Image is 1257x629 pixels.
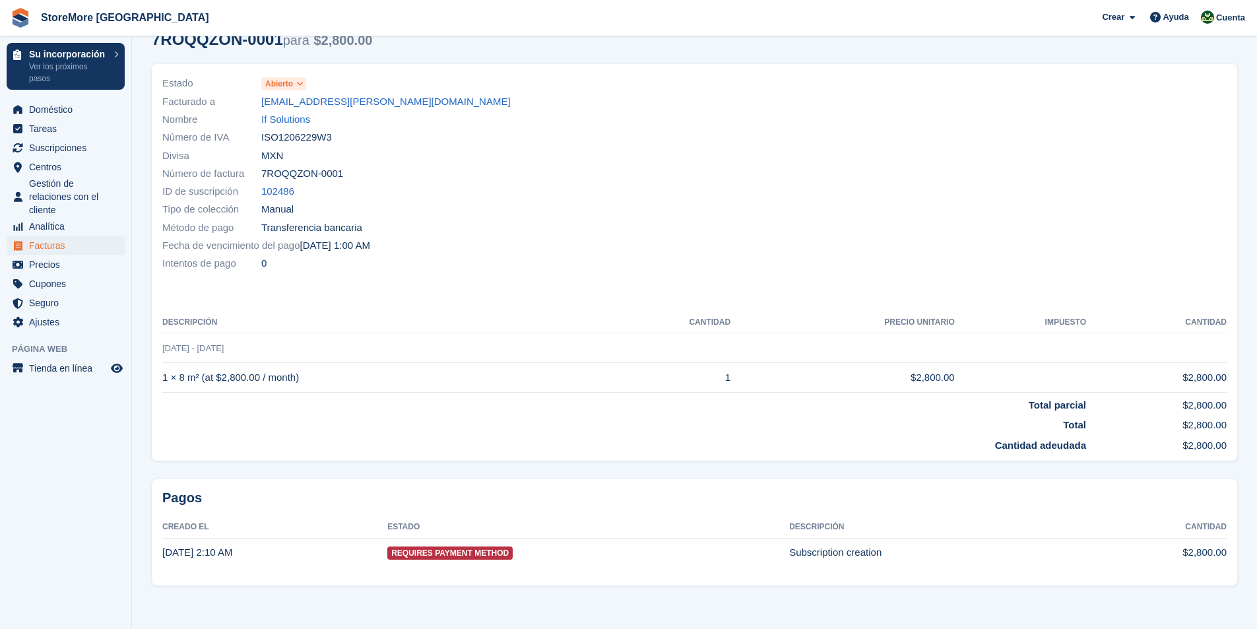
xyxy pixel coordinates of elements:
span: Tienda en línea [29,359,108,378]
span: Doméstico [29,100,108,119]
span: Divisa [162,149,261,164]
span: Suscripciones [29,139,108,157]
time: 2025-09-02 07:00:00 UTC [300,238,370,253]
a: menu [7,313,125,331]
a: Abierto [261,76,306,91]
a: Vista previa de la tienda [109,360,125,376]
td: $2,800.00 [1086,433,1227,453]
a: If Solutions [261,112,310,127]
td: $2,800.00 [1086,392,1227,413]
span: Página web [12,343,131,356]
img: Claudia Cortes [1201,11,1214,24]
span: Estado [162,76,261,91]
div: 7ROQQZON-0001 [152,30,372,48]
span: 7ROQQZON-0001 [261,166,343,182]
span: Ajustes [29,313,108,331]
a: menu [7,100,125,119]
span: Crear [1102,11,1124,24]
span: Número de factura [162,166,261,182]
span: Gestión de relaciones con el cliente [29,177,108,216]
span: Abierto [265,78,293,90]
h2: Pagos [162,490,1227,506]
a: 102486 [261,184,294,199]
a: menu [7,217,125,236]
a: menu [7,158,125,176]
strong: Total [1063,419,1086,430]
td: $2,800.00 [1086,413,1227,433]
span: Centros [29,158,108,176]
span: ID de suscripción [162,184,261,199]
td: $2,800.00 [1085,538,1227,567]
th: Creado el [162,517,387,538]
time: 2025-09-01 08:10:15 UTC [162,546,232,558]
span: $2,800.00 [313,33,372,48]
th: Descripción [789,517,1085,538]
span: para [283,33,309,48]
th: Cantidad [1086,312,1227,333]
span: Método de pago [162,220,261,236]
span: 0 [261,256,267,271]
strong: Cantidad adeudada [995,440,1086,451]
a: menu [7,139,125,157]
span: Requires Payment Method [387,546,513,560]
span: Número de IVA [162,130,261,145]
th: Descripción [162,312,598,333]
span: Fecha de vencimiento del pago [162,238,300,253]
th: Estado [387,517,789,538]
strong: Total parcial [1029,399,1086,411]
th: Precio unitario [730,312,955,333]
a: menú [7,359,125,378]
span: Precios [29,255,108,274]
img: stora-icon-8386f47178a22dfd0bd8f6a31ec36ba5ce8667c1dd55bd0f319d3a0aa187defe.svg [11,8,30,28]
a: menu [7,294,125,312]
span: Seguro [29,294,108,312]
a: menu [7,177,125,216]
span: Tareas [29,119,108,138]
span: [DATE] - [DATE] [162,343,224,353]
p: Ver los próximos pasos [29,61,108,84]
span: Intentos de pago [162,256,261,271]
th: Cantidad [1085,517,1227,538]
span: Cuenta [1216,11,1245,24]
span: Analítica [29,217,108,236]
span: Nombre [162,112,261,127]
span: Facturado a [162,94,261,110]
th: Impuesto [955,312,1086,333]
td: $2,800.00 [1086,363,1227,393]
a: Su incorporación Ver los próximos pasos [7,43,125,90]
td: Subscription creation [789,538,1085,567]
span: Tipo de colección [162,202,261,217]
span: MXN [261,149,283,164]
a: menu [7,255,125,274]
span: Ayuda [1163,11,1189,24]
td: 1 [598,363,730,393]
a: StoreMore [GEOGRAPHIC_DATA] [36,7,214,28]
p: Su incorporación [29,50,108,59]
td: $2,800.00 [730,363,955,393]
span: ISO1206229W3 [261,130,332,145]
span: Manual [261,202,294,217]
a: menu [7,236,125,255]
a: menu [7,275,125,293]
span: Transferencia bancaria [261,220,362,236]
td: 1 × 8 m² (at $2,800.00 / month) [162,363,598,393]
span: Cupones [29,275,108,293]
span: Facturas [29,236,108,255]
th: CANTIDAD [598,312,730,333]
a: [EMAIL_ADDRESS][PERSON_NAME][DOMAIN_NAME] [261,94,511,110]
a: menu [7,119,125,138]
